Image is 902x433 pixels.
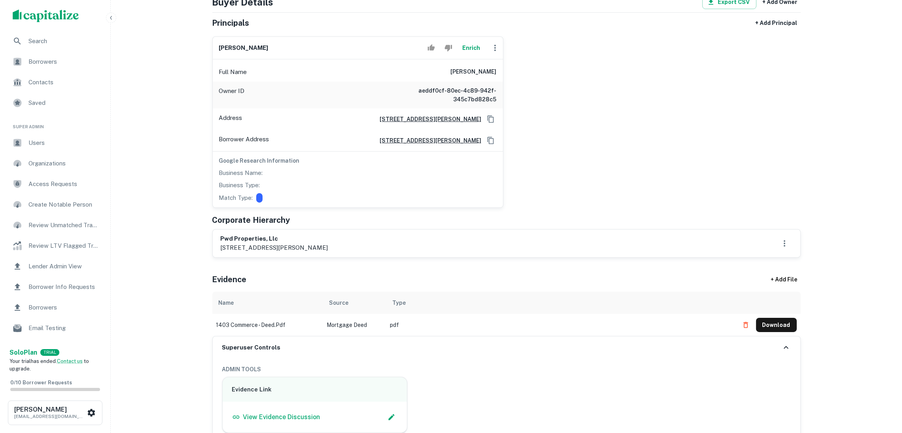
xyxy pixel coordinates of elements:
span: Borrower Info Requests [28,282,99,292]
a: Access Requests [6,175,104,194]
a: [STREET_ADDRESS][PERSON_NAME] [374,115,482,123]
div: TRIAL [40,349,59,356]
a: Contact us [57,358,83,364]
a: Users [6,133,104,152]
button: Edit Slack Link [386,411,397,423]
span: Create Notable Person [28,200,99,209]
span: Your trial has ended. to upgrade. [9,358,89,372]
button: Copy Address [485,113,497,125]
button: + Add Principal [753,16,801,30]
span: Review Unmatched Transactions [28,220,99,230]
button: [PERSON_NAME][EMAIL_ADDRESS][DOMAIN_NAME] [8,401,102,425]
button: Reject [441,40,455,56]
h6: [PERSON_NAME] [451,67,497,77]
li: Super Admin [6,114,104,133]
td: pdf [386,314,735,336]
span: Review LTV Flagged Transactions [28,241,99,251]
div: Type [393,298,406,308]
p: Borrower Address [219,135,269,146]
a: Search [6,32,104,51]
a: SoloPlan [9,348,37,357]
h6: ADMIN TOOLS [222,365,791,374]
div: Name [219,298,234,308]
span: Contacts [28,78,99,87]
iframe: Chat Widget [862,370,902,408]
a: [STREET_ADDRESS][PERSON_NAME] [374,136,482,145]
p: View Evidence Discussion [243,412,320,422]
h5: Corporate Hierarchy [212,214,290,226]
button: Enrich [459,40,484,56]
a: Organizations [6,154,104,173]
th: Name [212,292,323,314]
button: Accept [424,40,438,56]
strong: Solo Plan [9,349,37,356]
p: Full Name [219,67,247,77]
div: scrollable content [212,292,801,336]
p: Address [219,113,242,125]
a: Email Testing [6,319,104,338]
a: Borrowers [6,298,104,317]
a: Review LTV Flagged Transactions [6,236,104,255]
div: Source [329,298,349,308]
span: Users [28,138,99,148]
h6: Superuser Controls [222,343,281,352]
div: + Add File [756,273,812,287]
a: Contacts [6,73,104,92]
p: Match Type: [219,193,253,203]
p: Business Name: [219,168,263,178]
a: View Evidence Discussion [232,412,320,422]
span: Access Requests [28,179,99,189]
span: 0 / 10 Borrower Requests [10,380,72,386]
td: Mortgage Deed [323,314,386,336]
p: [STREET_ADDRESS][PERSON_NAME] [221,243,328,253]
span: Organizations [28,159,99,168]
th: Type [386,292,735,314]
td: 1403 commerce - deed.pdf [212,314,323,336]
a: Borrowers [6,52,104,71]
h6: [PERSON_NAME] [219,44,269,53]
span: Borrowers [28,57,99,66]
a: Saved [6,93,104,112]
span: Saved [28,98,99,108]
h6: Google Research Information [219,156,497,165]
span: Borrowers [28,303,99,312]
button: Copy Address [485,135,497,146]
a: Create Notable Person [6,195,104,214]
h5: Principals [212,17,250,29]
th: Source [323,292,386,314]
a: Email Analytics [6,339,104,358]
p: Owner ID [219,86,245,104]
p: Business Type: [219,180,260,190]
a: Lender Admin View [6,257,104,276]
h5: Evidence [212,273,247,285]
h6: aeddf0cf-80ec-4c89-942f-345c7bd828c5 [402,86,497,104]
a: Review Unmatched Transactions [6,216,104,235]
span: Search [28,36,99,46]
p: [EMAIL_ADDRESS][DOMAIN_NAME] [14,413,85,420]
button: Delete file [739,319,753,331]
h6: [PERSON_NAME] [14,406,85,413]
a: Borrower Info Requests [6,277,104,296]
button: Download [756,318,797,332]
img: capitalize-logo.png [13,9,79,22]
span: Lender Admin View [28,262,99,271]
h6: Evidence Link [232,385,398,394]
span: Email Testing [28,323,99,333]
